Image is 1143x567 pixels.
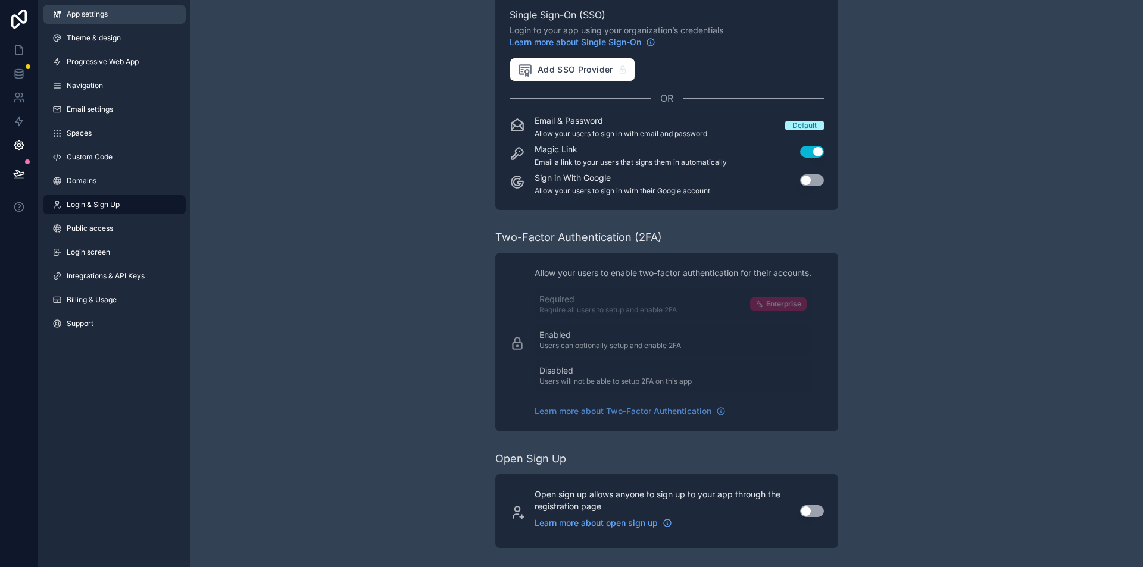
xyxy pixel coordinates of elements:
[43,267,186,286] a: Integrations & API Keys
[67,224,113,233] span: Public access
[535,115,707,127] p: Email & Password
[539,305,677,315] p: Require all users to setup and enable 2FA
[67,152,113,162] span: Custom Code
[535,129,707,139] p: Allow your users to sign in with email and password
[43,5,186,24] a: App settings
[539,293,677,305] p: Required
[660,91,673,105] span: OR
[43,148,186,167] a: Custom Code
[43,100,186,119] a: Email settings
[67,105,113,114] span: Email settings
[510,36,655,48] a: Learn more about Single Sign-On
[535,517,672,529] a: Learn more about open sign up
[43,171,186,190] a: Domains
[766,299,801,309] span: Enterprise
[510,36,641,48] span: Learn more about Single Sign-On
[535,405,711,417] span: Learn more about Two-Factor Authentication
[67,176,96,186] span: Domains
[43,290,186,309] a: Billing & Usage
[43,29,186,48] a: Theme & design
[43,195,186,214] a: Login & Sign Up
[535,158,727,167] p: Email a link to your users that signs them in automatically
[43,76,186,95] a: Navigation
[67,10,108,19] span: App settings
[517,62,613,77] span: Add SSO Provider
[495,450,566,467] div: Open Sign Up
[43,52,186,71] a: Progressive Web App
[539,329,681,341] p: Enabled
[43,124,186,143] a: Spaces
[67,200,120,209] span: Login & Sign Up
[792,121,817,130] div: Default
[67,57,139,67] span: Progressive Web App
[539,365,692,377] p: Disabled
[43,243,186,262] a: Login screen
[67,271,145,281] span: Integrations & API Keys
[67,81,103,90] span: Navigation
[67,129,92,138] span: Spaces
[539,341,681,350] p: Users can optionally setup and enable 2FA
[67,33,121,43] span: Theme & design
[535,267,811,279] p: Allow your users to enable two-factor authentication for their accounts.
[539,377,692,386] p: Users will not be able to setup 2FA on this app
[43,219,186,238] a: Public access
[535,143,727,155] p: Magic Link
[43,314,186,333] a: Support
[510,58,635,82] button: Add SSO Provider
[535,405,726,417] a: Learn more about Two-Factor Authentication
[535,488,786,512] p: Open sign up allows anyone to sign up to your app through the registration page
[535,172,710,184] p: Sign in With Google
[535,186,710,196] p: Allow your users to sign in with their Google account
[535,517,658,529] span: Learn more about open sign up
[67,319,93,328] span: Support
[67,248,110,257] span: Login screen
[510,24,824,48] span: Login to your app using your organization’s credentials
[67,295,117,305] span: Billing & Usage
[495,229,662,246] div: Two-Factor Authentication (2FA)
[510,8,824,22] span: Single Sign-On (SSO)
